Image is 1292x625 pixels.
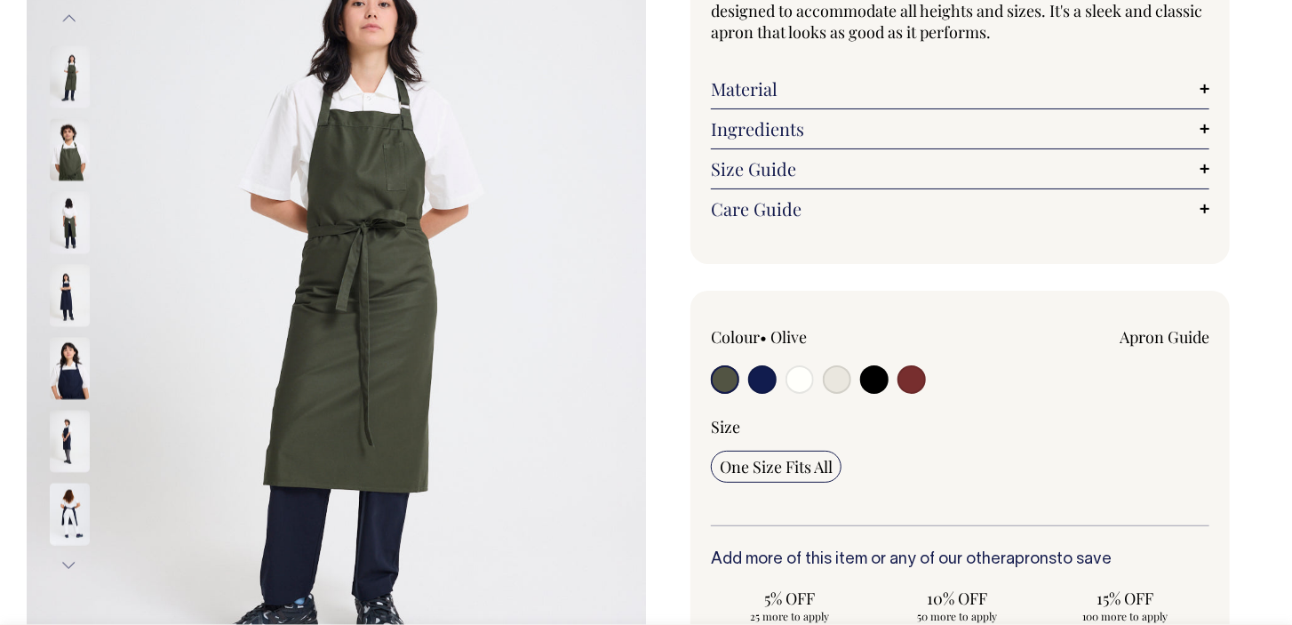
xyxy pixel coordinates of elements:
[711,118,1209,140] a: Ingredients
[50,484,90,546] img: dark-navy
[1056,609,1195,623] span: 100 more to apply
[50,46,90,108] img: olive
[50,338,90,400] img: dark-navy
[50,119,90,181] img: olive
[770,326,807,348] label: Olive
[720,456,833,477] span: One Size Fits All
[1006,552,1057,567] a: aprons
[50,411,90,473] img: dark-navy
[50,265,90,327] img: dark-navy
[711,551,1209,569] h6: Add more of this item or any of our other to save
[888,588,1027,609] span: 10% OFF
[50,192,90,254] img: olive
[720,609,859,623] span: 25 more to apply
[711,78,1209,100] a: Material
[56,546,83,586] button: Next
[1120,326,1209,348] a: Apron Guide
[711,451,841,483] input: One Size Fits All
[711,416,1209,437] div: Size
[760,326,767,348] span: •
[888,609,1027,623] span: 50 more to apply
[711,326,910,348] div: Colour
[720,588,859,609] span: 5% OFF
[711,158,1209,180] a: Size Guide
[711,198,1209,220] a: Care Guide
[1056,588,1195,609] span: 15% OFF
